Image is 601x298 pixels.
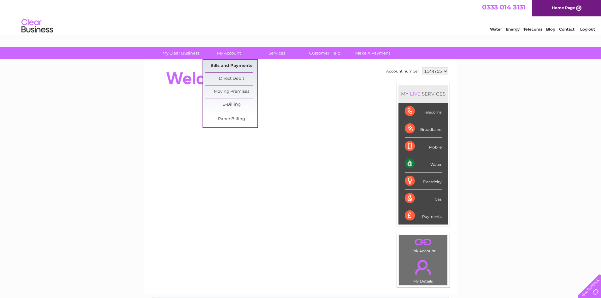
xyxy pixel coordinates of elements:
[401,256,446,278] a: .
[385,66,421,77] td: Account number
[155,47,207,59] a: My Clear Business
[399,235,448,255] td: Link Account
[405,103,442,120] div: Telecoms
[347,47,399,59] a: Make A Payment
[490,27,502,32] a: Water
[205,60,257,72] a: Bills and Payments
[523,27,542,32] a: Telecoms
[251,47,303,59] a: Services
[405,207,442,224] div: Payments
[401,237,446,248] a: .
[405,172,442,190] div: Electricity
[205,73,257,85] a: Direct Debit
[203,47,255,59] a: My Account
[152,3,450,31] div: Clear Business is a trading name of Verastar Limited (registered in [GEOGRAPHIC_DATA] No. 3667643...
[205,98,257,111] a: E-Billing
[546,27,555,32] a: Blog
[405,120,442,137] div: Broadband
[506,27,520,32] a: Energy
[205,113,257,126] a: Paper Billing
[21,16,53,36] img: logo.png
[398,85,448,103] div: MY SERVICES
[299,47,351,59] a: Customer Help
[559,27,574,32] a: Contact
[405,155,442,172] div: Water
[580,27,595,32] a: Log out
[409,91,422,97] div: LIVE
[205,85,257,98] a: Moving Premises
[405,138,442,155] div: Mobile
[399,254,448,285] td: My Details
[482,3,526,11] a: 0333 014 3131
[405,190,442,207] div: Gas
